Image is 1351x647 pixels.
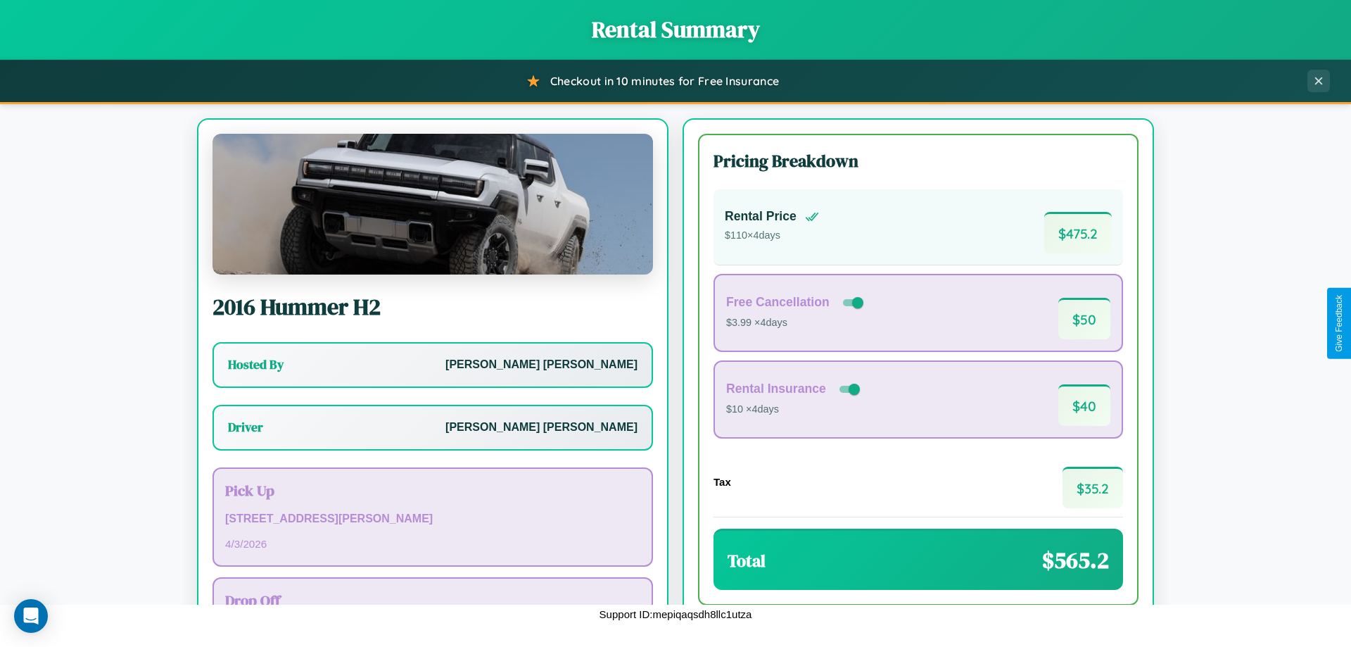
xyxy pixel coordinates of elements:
span: $ 565.2 [1042,545,1109,576]
h4: Rental Price [725,209,797,224]
h3: Hosted By [228,356,284,373]
p: $10 × 4 days [726,401,863,419]
p: Support ID: mepiqaqsdh8llc1utza [600,605,752,624]
p: [PERSON_NAME] [PERSON_NAME] [445,417,638,438]
h2: 2016 Hummer H2 [213,291,653,322]
img: Hummer H2 [213,134,653,275]
p: [PERSON_NAME] [PERSON_NAME] [445,355,638,375]
h3: Pick Up [225,480,640,501]
span: $ 50 [1058,298,1110,339]
div: Open Intercom Messenger [14,599,48,633]
h3: Total [728,549,766,572]
h3: Driver [228,419,263,436]
h3: Pricing Breakdown [713,149,1123,172]
span: $ 475.2 [1044,212,1112,253]
p: $ 110 × 4 days [725,227,819,245]
span: $ 35.2 [1063,467,1123,508]
h4: Rental Insurance [726,382,826,396]
h4: Free Cancellation [726,295,830,310]
p: 4 / 3 / 2026 [225,534,640,553]
h1: Rental Summary [14,14,1337,45]
h4: Tax [713,476,731,488]
p: $3.99 × 4 days [726,314,866,332]
span: Checkout in 10 minutes for Free Insurance [550,74,779,88]
div: Give Feedback [1334,295,1344,352]
p: [STREET_ADDRESS][PERSON_NAME] [225,509,640,529]
span: $ 40 [1058,384,1110,426]
h3: Drop Off [225,590,640,610]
